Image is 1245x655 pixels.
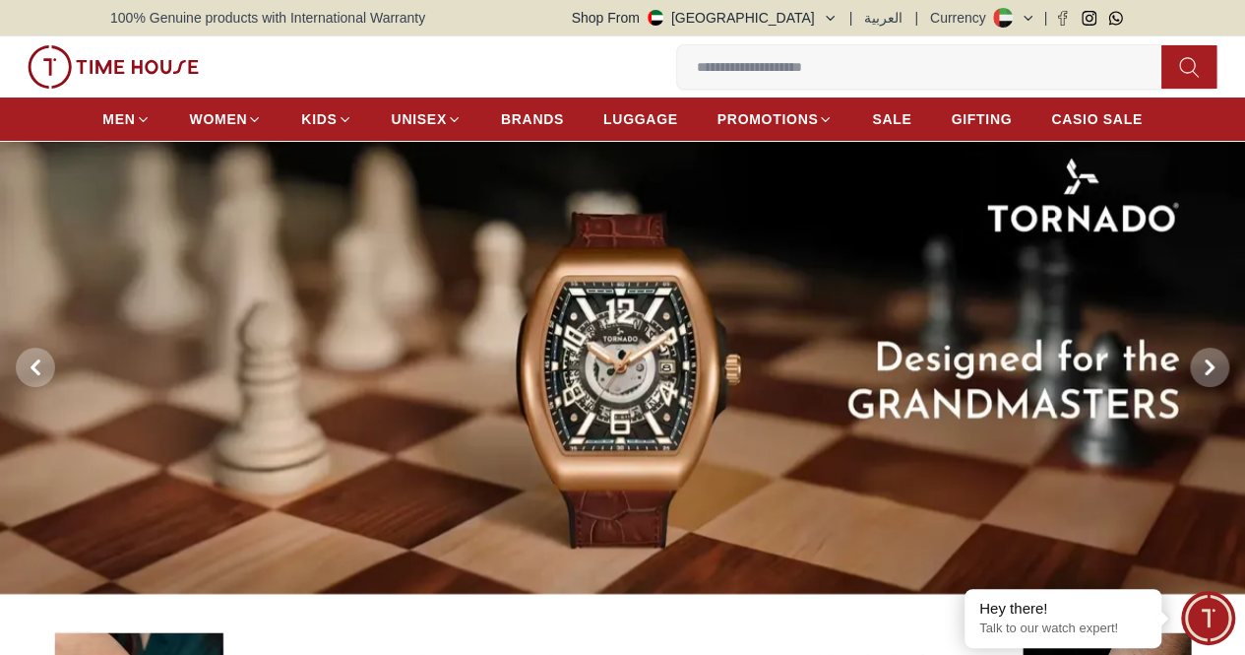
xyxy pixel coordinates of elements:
[1082,11,1096,26] a: Instagram
[849,8,853,28] span: |
[603,101,678,137] a: LUGGAGE
[864,8,903,28] button: العربية
[110,8,425,28] span: 100% Genuine products with International Warranty
[717,101,834,137] a: PROMOTIONS
[301,101,351,137] a: KIDS
[572,8,838,28] button: Shop From[GEOGRAPHIC_DATA]
[979,599,1147,619] div: Hey there!
[392,101,462,137] a: UNISEX
[501,109,564,129] span: BRANDS
[190,109,248,129] span: WOMEN
[190,101,263,137] a: WOMEN
[392,109,447,129] span: UNISEX
[1108,11,1123,26] a: Whatsapp
[930,8,994,28] div: Currency
[1051,101,1143,137] a: CASIO SALE
[914,8,918,28] span: |
[28,45,199,89] img: ...
[301,109,337,129] span: KIDS
[648,10,663,26] img: United Arab Emirates
[979,621,1147,637] p: Talk to our watch expert!
[1181,591,1235,645] div: Chat Widget
[102,101,150,137] a: MEN
[951,109,1012,129] span: GIFTING
[872,109,911,129] span: SALE
[102,109,135,129] span: MEN
[1043,8,1047,28] span: |
[501,101,564,137] a: BRANDS
[1055,11,1070,26] a: Facebook
[872,101,911,137] a: SALE
[717,109,819,129] span: PROMOTIONS
[1051,109,1143,129] span: CASIO SALE
[951,101,1012,137] a: GIFTING
[603,109,678,129] span: LUGGAGE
